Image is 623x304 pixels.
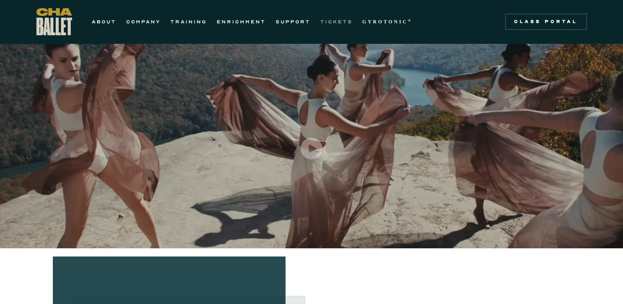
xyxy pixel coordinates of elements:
[362,17,412,27] a: GYROTONIC®
[408,18,412,23] sup: ®
[170,17,207,27] a: TRAINING
[36,8,72,35] a: home
[320,17,353,27] a: TICKETS
[217,17,266,27] a: ENRICHMENT
[505,14,587,30] a: Class Portal
[126,17,161,27] a: COMPANY
[362,19,408,25] strong: GYROTONIC
[276,17,310,27] a: SUPPORT
[510,18,582,25] div: Class Portal
[92,17,116,27] a: ABOUT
